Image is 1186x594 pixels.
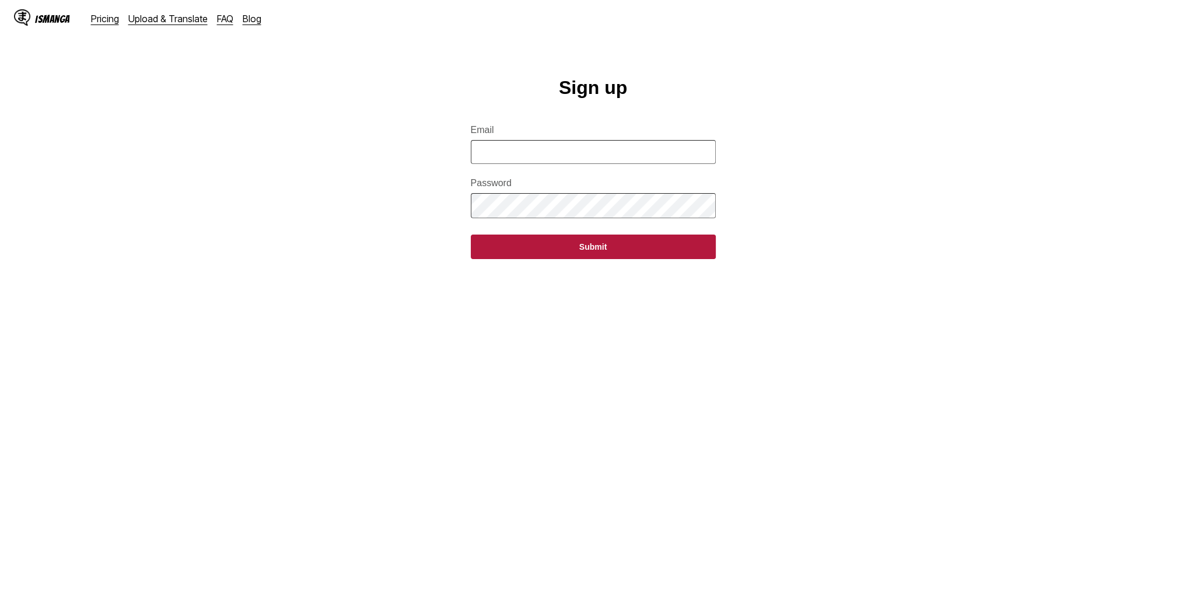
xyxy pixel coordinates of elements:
label: Password [471,178,716,188]
a: IsManga LogoIsManga [14,9,91,28]
img: IsManga Logo [14,9,30,26]
a: Upload & Translate [128,13,208,25]
label: Email [471,125,716,135]
button: Submit [471,235,716,259]
a: FAQ [217,13,233,25]
a: Pricing [91,13,119,25]
a: Blog [243,13,261,25]
div: IsManga [35,13,70,25]
h1: Sign up [559,77,627,99]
